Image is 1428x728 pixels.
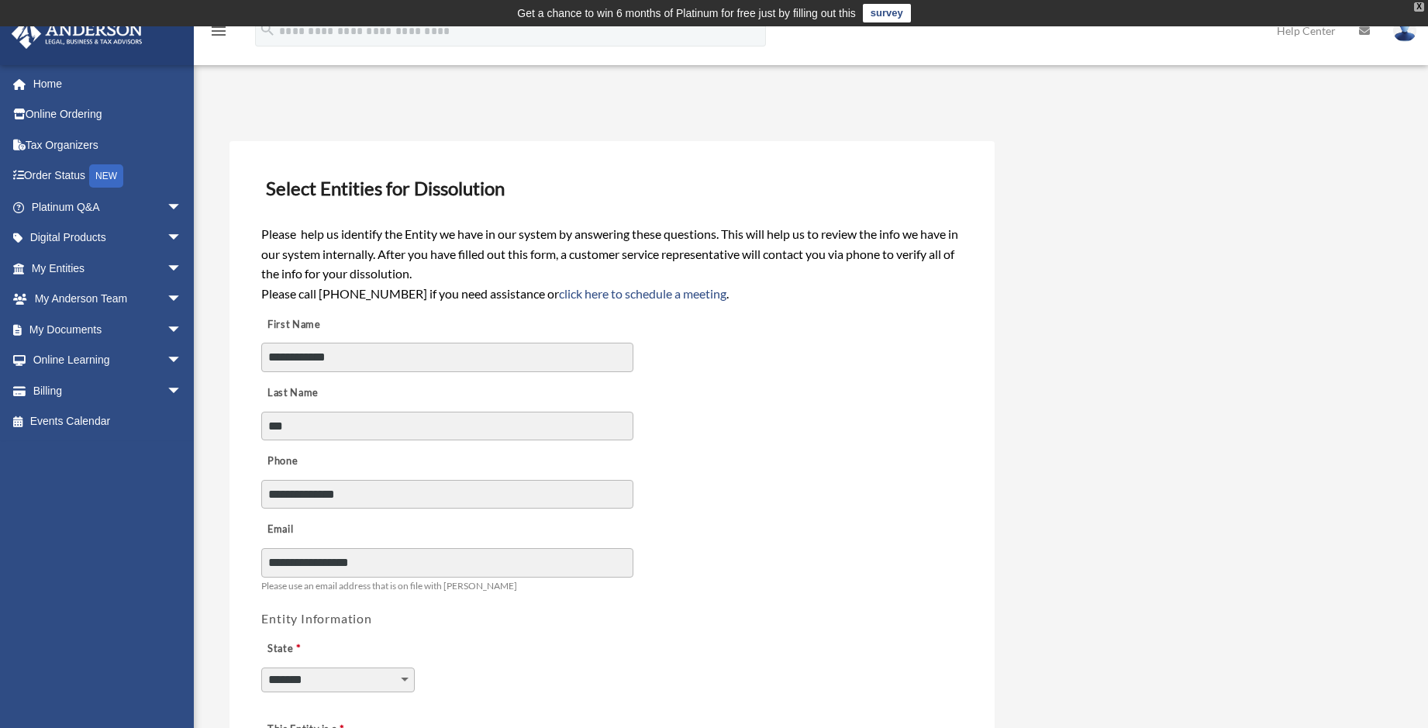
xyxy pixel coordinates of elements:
[167,223,198,254] span: arrow_drop_down
[11,253,205,284] a: My Entitiesarrow_drop_down
[167,284,198,316] span: arrow_drop_down
[209,27,228,40] a: menu
[261,451,416,473] label: Phone
[11,99,205,130] a: Online Ordering
[11,191,205,223] a: Platinum Q&Aarrow_drop_down
[261,226,958,281] span: Please help us identify the Entity we have in our system by answering these questions. This will ...
[1414,2,1424,12] div: close
[11,284,205,315] a: My Anderson Teamarrow_drop_down
[7,19,147,49] img: Anderson Advisors Platinum Portal
[167,191,198,223] span: arrow_drop_down
[209,22,228,40] i: menu
[167,314,198,346] span: arrow_drop_down
[167,375,198,407] span: arrow_drop_down
[11,314,205,345] a: My Documentsarrow_drop_down
[11,160,205,192] a: Order StatusNEW
[517,4,856,22] div: Get a chance to win 6 months of Platinum for free just by filling out this
[261,580,517,592] span: Please use an email address that is on file with [PERSON_NAME]
[11,68,205,99] a: Home
[261,382,416,404] label: Last Name
[260,172,964,205] h3: Select Entities for Dissolution
[1393,19,1416,42] img: User Pic
[261,519,416,541] label: Email
[11,345,205,376] a: Online Learningarrow_drop_down
[11,375,205,406] a: Billingarrow_drop_down
[11,129,205,160] a: Tax Organizers
[11,406,205,437] a: Events Calendar
[89,164,123,188] div: NEW
[559,286,726,301] a: click here to schedule a meeting
[261,314,416,336] label: First Name
[167,253,198,285] span: arrow_drop_down
[261,286,729,301] span: Please call [PHONE_NUMBER] if you need assistance or .
[11,223,205,254] a: Digital Productsarrow_drop_down
[259,21,276,38] i: search
[261,638,416,661] label: State
[863,4,911,22] a: survey
[261,611,371,626] span: Entity Information
[167,345,198,377] span: arrow_drop_down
